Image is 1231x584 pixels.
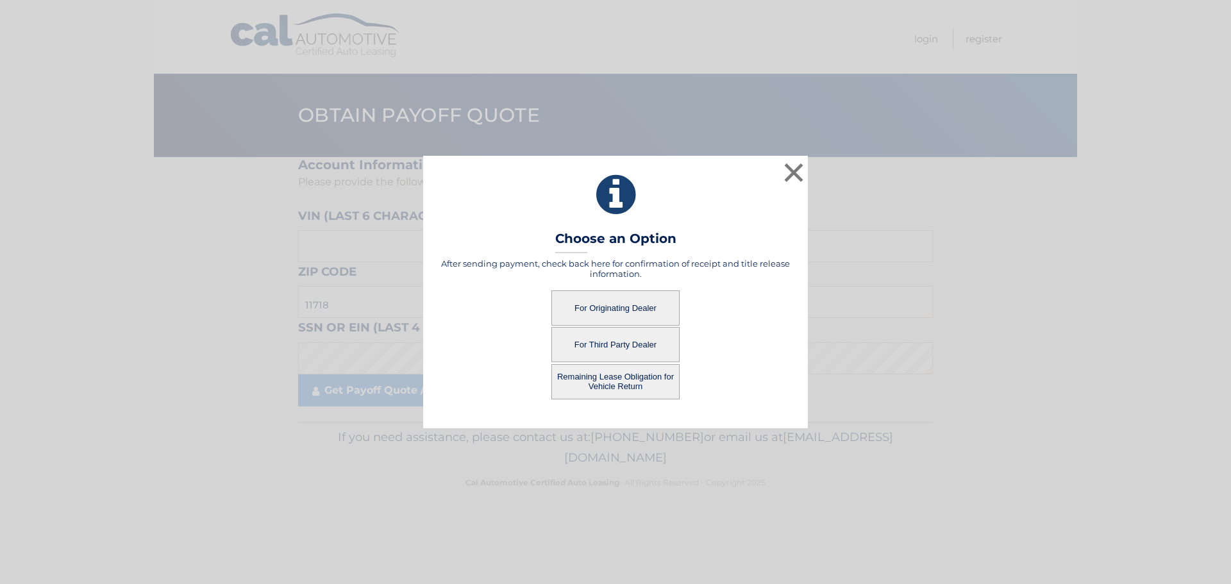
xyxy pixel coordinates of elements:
h3: Choose an Option [555,231,676,253]
button: For Third Party Dealer [551,327,680,362]
button: For Originating Dealer [551,290,680,326]
button: × [781,160,807,185]
button: Remaining Lease Obligation for Vehicle Return [551,364,680,399]
h5: After sending payment, check back here for confirmation of receipt and title release information. [439,258,792,279]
